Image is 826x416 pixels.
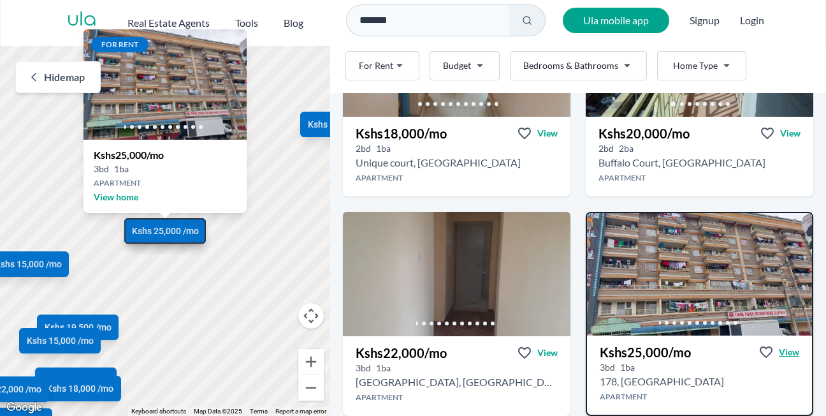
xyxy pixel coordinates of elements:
h5: 3 bedrooms [356,362,371,375]
span: Kshs 15,000 /mo [27,334,94,347]
h5: 3 bd [94,163,109,175]
a: Kshs 15,000 /mo [20,328,101,353]
span: View [537,346,558,359]
a: Terms [250,408,268,415]
img: 3 bedroom Apartment for rent - Kshs 22,000/mo - in Donholm near AAR Healthcare, Donholm Clinic, N... [343,212,570,336]
button: Tools [235,10,258,31]
h2: 3 bedroom Apartment for rent in Donholm - Kshs 25,000/mo -Deliverance Church Donholm, Gatonye Cou... [600,374,724,389]
h5: 2 bedrooms [356,142,371,155]
img: Google [3,399,45,416]
span: Budget [443,59,471,72]
a: Ula mobile app [563,8,669,33]
span: Signup [690,8,720,33]
a: Report a map error [275,408,326,415]
span: View [780,127,801,140]
nav: Main [127,10,329,31]
h3: Kshs 25,000 /mo [600,343,691,361]
h2: Tools [235,15,258,31]
h3: Kshs 25,000 /mo [94,147,164,163]
h4: Apartment [587,392,812,402]
a: Kshs 16,000 /mo [300,112,382,137]
h4: Apartment [94,178,236,188]
h2: Real Estate Agents [127,15,210,31]
span: For rent [91,37,149,52]
span: Kshs 16,000 /mo [308,118,375,131]
h4: Apartment [343,392,570,403]
h3: Kshs 22,000 /mo [356,344,447,362]
h2: 2 bedroom Apartment for rent in Donholm - Kshs 18,000/mo -Unique court, Donholm, Nairobi, Kenya, ... [356,155,521,170]
button: Zoom out [298,375,324,401]
h2: 3 bedroom Apartment for rent in Donholm - Kshs 22,000/mo -AAR Healthcare, Donholm Clinic, Nairobi... [356,375,558,390]
span: Hide map [44,70,85,85]
button: Bedrooms & Bathrooms [510,51,647,80]
span: Kshs 18,000 /mo [47,382,113,395]
h5: 1 ba [114,163,129,175]
button: Home Type [657,51,746,80]
img: 3 bedroom Apartment for rent - Kshs 25,000/mo - in Donholm opposite Deliverance Church Donholm, G... [587,213,812,336]
span: Kshs 19,500 /mo [45,321,112,334]
h4: Apartment [586,173,813,183]
h5: 2 bedrooms [598,142,614,155]
h5: 1 bathrooms [376,362,391,375]
a: Kshs20,000/moViewView property in detail2bd 2ba Buffalo Court, [GEOGRAPHIC_DATA]Apartment [586,117,813,197]
button: Budget [430,51,500,80]
h3: Kshs 20,000 /mo [598,124,690,142]
a: Open this area in Google Maps (opens a new window) [3,399,45,416]
button: Zoom in [298,349,324,375]
span: View [779,346,799,359]
h5: 2 bathrooms [619,142,634,155]
span: For Rent [359,59,393,72]
img: 3 bedroom Apartment for rent - Kshs 25,000/mo - in Donholm opposite Deliverance Church Donholm, G... [83,29,247,140]
span: View home [94,191,236,204]
a: Kshs 19,500 /mo [37,315,119,340]
a: Kshs25,000/mo3bd1baApartmentView home [83,140,247,184]
a: ula [67,9,97,32]
span: Bedrooms & Bathrooms [523,59,618,72]
h2: Blog [284,15,303,31]
button: Map camera controls [298,303,324,329]
a: Blog [284,10,303,31]
h3: Kshs 18,000 /mo [356,124,447,142]
a: Kshs 25,000 /mo [124,218,206,244]
button: Real Estate Agents [127,10,210,31]
span: Kshs 25,000 /mo [132,225,199,237]
button: Login [740,13,764,28]
a: Kshs 18,000 /mo [40,376,121,401]
h4: Apartment [343,173,570,183]
h5: 3 bedrooms [600,361,615,374]
span: Map Data ©2025 [194,408,242,415]
h5: 1 bathrooms [376,142,391,155]
span: View [537,127,558,140]
a: Kshs18,000/moViewView property in detail2bd 1ba Unique court, [GEOGRAPHIC_DATA]Apartment [343,117,570,197]
span: Home Type [673,59,718,72]
button: Keyboard shortcuts [131,407,186,416]
span: Kshs 15,000 /mo [43,374,110,387]
button: For Rent [345,51,419,80]
h5: 1 bathrooms [620,361,635,374]
a: Kshs 15,000 /mo [35,368,117,393]
a: Kshs22,000/moViewView property in detail3bd 1ba [GEOGRAPHIC_DATA], [GEOGRAPHIC_DATA]Apartment [343,336,570,416]
h2: 2 bedroom Apartment for rent in Donholm - Kshs 20,000/mo -Buffalo Court, Nairobi, Kenya, Nairobi ... [598,155,765,170]
a: Kshs25,000/moViewView property in detail3bd 1ba 178, [GEOGRAPHIC_DATA]Apartment [587,336,812,415]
